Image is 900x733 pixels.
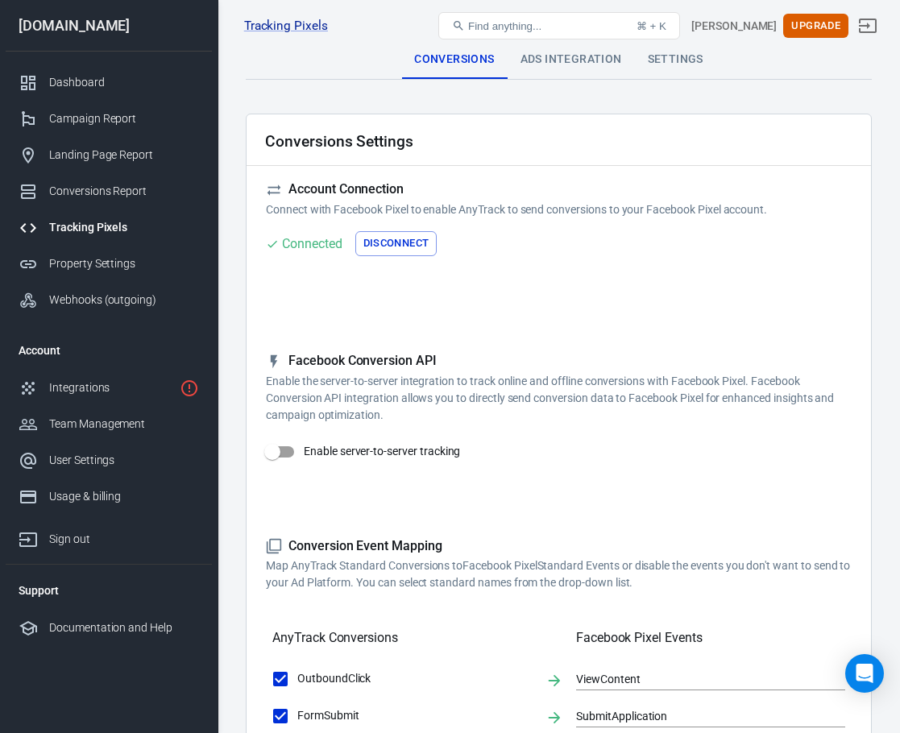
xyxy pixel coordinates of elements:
h5: Facebook Conversion API [266,353,852,370]
a: Integrations [6,370,212,406]
svg: 1 networks not verified yet [180,379,199,398]
a: Sign out [6,515,212,557]
div: Property Settings [49,255,199,272]
div: Connected [282,234,342,254]
div: Campaign Report [49,110,199,127]
a: Sign out [848,6,887,45]
div: Landing Page Report [49,147,199,164]
a: Landing Page Report [6,137,212,173]
div: Team Management [49,416,199,433]
button: Upgrade [783,14,848,39]
div: Conversions Report [49,183,199,200]
a: Webhooks (outgoing) [6,282,212,318]
div: ⌘ + K [637,20,666,32]
a: Property Settings [6,246,212,282]
div: [DOMAIN_NAME] [6,19,212,33]
div: Documentation and Help [49,619,199,636]
a: Tracking Pixels [6,209,212,246]
button: Find anything...⌘ + K [438,12,680,39]
a: Team Management [6,406,212,442]
div: Conversions [401,40,507,79]
span: Enable server-to-server tracking [304,443,460,460]
p: Enable the server-to-server integration to track online and offline conversions with Facebook Pix... [266,373,852,424]
a: Tracking Pixels [244,18,328,35]
span: OutboundClick [297,670,533,687]
a: User Settings [6,442,212,478]
div: Sign out [49,531,199,548]
div: Tracking Pixels [49,219,199,236]
a: Conversions Report [6,173,212,209]
div: Usage & billing [49,488,199,505]
button: Disconnect [355,231,438,256]
h5: Facebook Pixel Events [576,630,845,646]
span: FormSubmit [297,707,533,724]
div: Integrations [49,379,173,396]
h5: AnyTrack Conversions [272,630,398,646]
div: Webhooks (outgoing) [49,292,199,309]
input: Event Name [576,669,821,689]
h2: Conversions Settings [265,133,413,150]
div: Open Intercom Messenger [845,654,884,693]
span: Find anything... [468,20,541,32]
div: Ads Integration [508,40,635,79]
li: Support [6,571,212,610]
p: Map AnyTrack Standard Conversions to Facebook Pixel Standard Events or disable the events you don... [266,557,852,591]
input: Event Name [576,706,821,726]
a: Dashboard [6,64,212,101]
h5: Account Connection [266,181,852,198]
div: Settings [635,40,716,79]
a: Usage & billing [6,478,212,515]
div: Dashboard [49,74,199,91]
h5: Conversion Event Mapping [266,538,852,555]
a: Campaign Report [6,101,212,137]
p: Connect with Facebook Pixel to enable AnyTrack to send conversions to your Facebook Pixel account. [266,201,852,218]
li: Account [6,331,212,370]
div: User Settings [49,452,199,469]
div: Account id: j9Cy1dVm [691,18,777,35]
